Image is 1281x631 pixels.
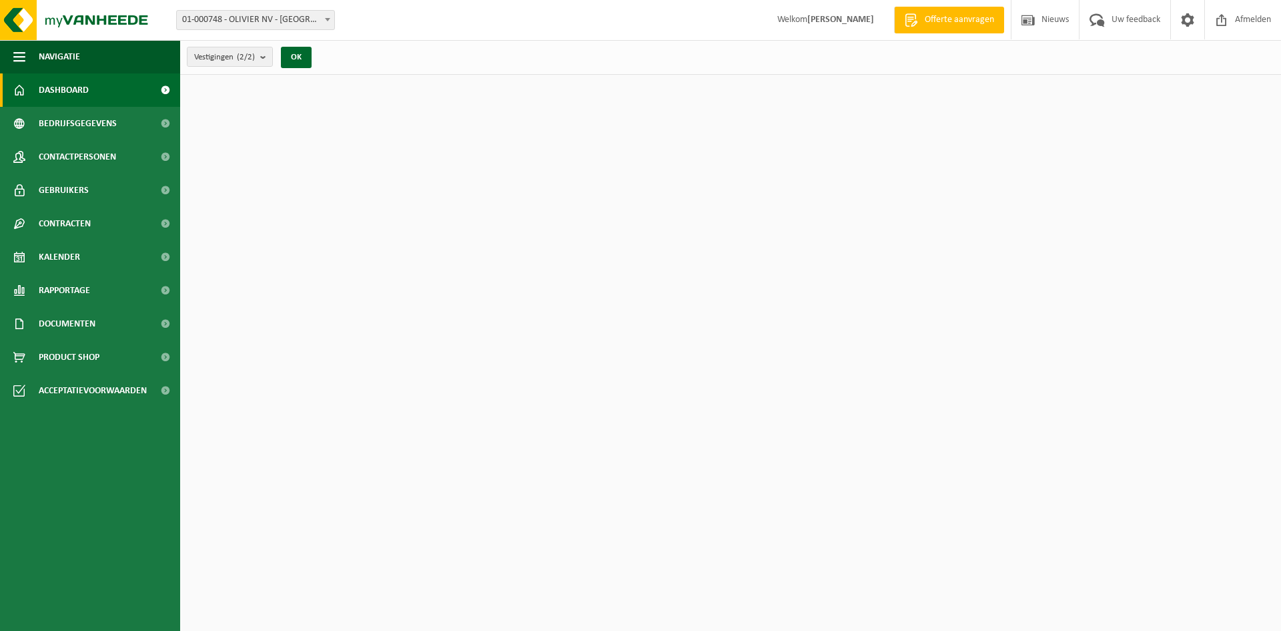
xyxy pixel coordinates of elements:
[39,274,90,307] span: Rapportage
[187,47,273,67] button: Vestigingen(2/2)
[39,341,99,374] span: Product Shop
[281,47,312,68] button: OK
[39,240,80,274] span: Kalender
[176,10,335,30] span: 01-000748 - OLIVIER NV - RUMBEKE
[39,73,89,107] span: Dashboard
[237,53,255,61] count: (2/2)
[39,174,89,207] span: Gebruikers
[39,40,80,73] span: Navigatie
[39,374,147,407] span: Acceptatievoorwaarden
[39,207,91,240] span: Contracten
[194,47,255,67] span: Vestigingen
[807,15,874,25] strong: [PERSON_NAME]
[177,11,334,29] span: 01-000748 - OLIVIER NV - RUMBEKE
[39,307,95,341] span: Documenten
[39,140,116,174] span: Contactpersonen
[39,107,117,140] span: Bedrijfsgegevens
[894,7,1004,33] a: Offerte aanvragen
[921,13,997,27] span: Offerte aanvragen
